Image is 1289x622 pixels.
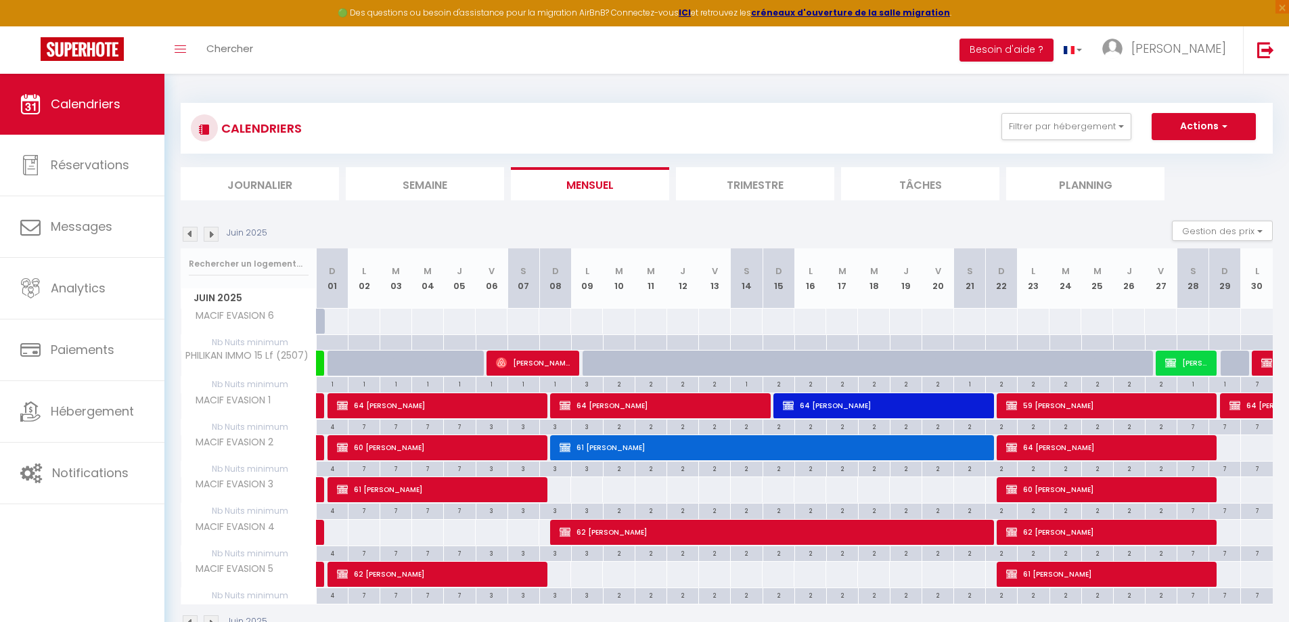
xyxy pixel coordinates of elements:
[1146,377,1177,390] div: 2
[954,248,986,309] th: 21
[1209,420,1240,432] div: 7
[795,504,826,516] div: 2
[337,476,539,502] span: 61 [PERSON_NAME]
[1127,265,1132,277] abbr: J
[508,420,539,432] div: 3
[890,588,922,601] div: 2
[1018,588,1049,601] div: 2
[444,420,475,432] div: 7
[890,420,922,432] div: 2
[444,248,476,309] th: 05
[1018,420,1049,432] div: 2
[1114,546,1145,559] div: 2
[775,265,782,277] abbr: D
[827,504,858,516] div: 2
[1050,420,1081,432] div: 2
[51,156,129,173] span: Réservations
[476,420,507,432] div: 3
[986,420,1017,432] div: 2
[572,504,603,516] div: 3
[1221,265,1228,277] abbr: D
[1114,420,1145,432] div: 2
[635,377,666,390] div: 2
[699,546,730,559] div: 2
[922,462,953,474] div: 2
[827,588,858,601] div: 2
[1081,248,1113,309] th: 25
[181,335,316,350] span: Nb Nuits minimum
[189,252,309,276] input: Rechercher un logement...
[604,588,635,601] div: 2
[954,462,985,474] div: 2
[51,280,106,296] span: Analytics
[476,588,507,601] div: 3
[959,39,1054,62] button: Besoin d'aide ?
[699,377,730,390] div: 2
[572,546,603,559] div: 3
[348,377,380,390] div: 1
[183,562,277,577] span: MACIF EVASION 5
[922,588,953,601] div: 2
[572,420,603,432] div: 3
[667,588,698,601] div: 2
[922,377,953,390] div: 2
[1050,588,1081,601] div: 2
[181,420,316,435] span: Nb Nuits minimum
[986,546,1017,559] div: 2
[859,462,890,474] div: 2
[604,420,635,432] div: 2
[196,26,263,74] a: Chercher
[763,504,794,516] div: 2
[667,377,698,390] div: 2
[1113,248,1145,309] th: 26
[1114,504,1145,516] div: 2
[1209,248,1241,309] th: 29
[444,504,475,516] div: 7
[1114,377,1145,390] div: 2
[508,546,539,559] div: 3
[647,265,655,277] abbr: M
[444,462,475,474] div: 7
[412,546,443,559] div: 7
[731,462,762,474] div: 2
[412,462,443,474] div: 7
[41,37,124,61] img: Super Booking
[317,588,348,601] div: 4
[1177,546,1208,559] div: 7
[751,7,950,18] a: créneaux d'ouverture de la salle migration
[859,420,890,432] div: 2
[181,288,316,308] span: Juin 2025
[795,377,826,390] div: 2
[841,167,999,200] li: Tâches
[337,561,539,587] span: 62 [PERSON_NAME]
[763,420,794,432] div: 2
[744,265,750,277] abbr: S
[412,377,443,390] div: 1
[1131,40,1226,57] span: [PERSON_NAME]
[635,588,666,601] div: 2
[954,377,985,390] div: 1
[52,464,129,481] span: Notifications
[1152,113,1256,140] button: Actions
[635,504,666,516] div: 2
[508,504,539,516] div: 3
[922,546,953,559] div: 2
[181,588,316,603] span: Nb Nuits minimum
[859,588,890,601] div: 2
[1082,420,1113,432] div: 2
[986,248,1018,309] th: 22
[838,265,846,277] abbr: M
[604,462,635,474] div: 2
[1082,546,1113,559] div: 2
[731,420,762,432] div: 2
[552,265,559,277] abbr: D
[967,265,973,277] abbr: S
[424,265,432,277] abbr: M
[827,462,858,474] div: 2
[11,5,51,46] button: Ouvrir le widget de chat LiveChat
[763,588,794,601] div: 2
[181,462,316,476] span: Nb Nuits minimum
[635,462,666,474] div: 2
[1241,546,1273,559] div: 7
